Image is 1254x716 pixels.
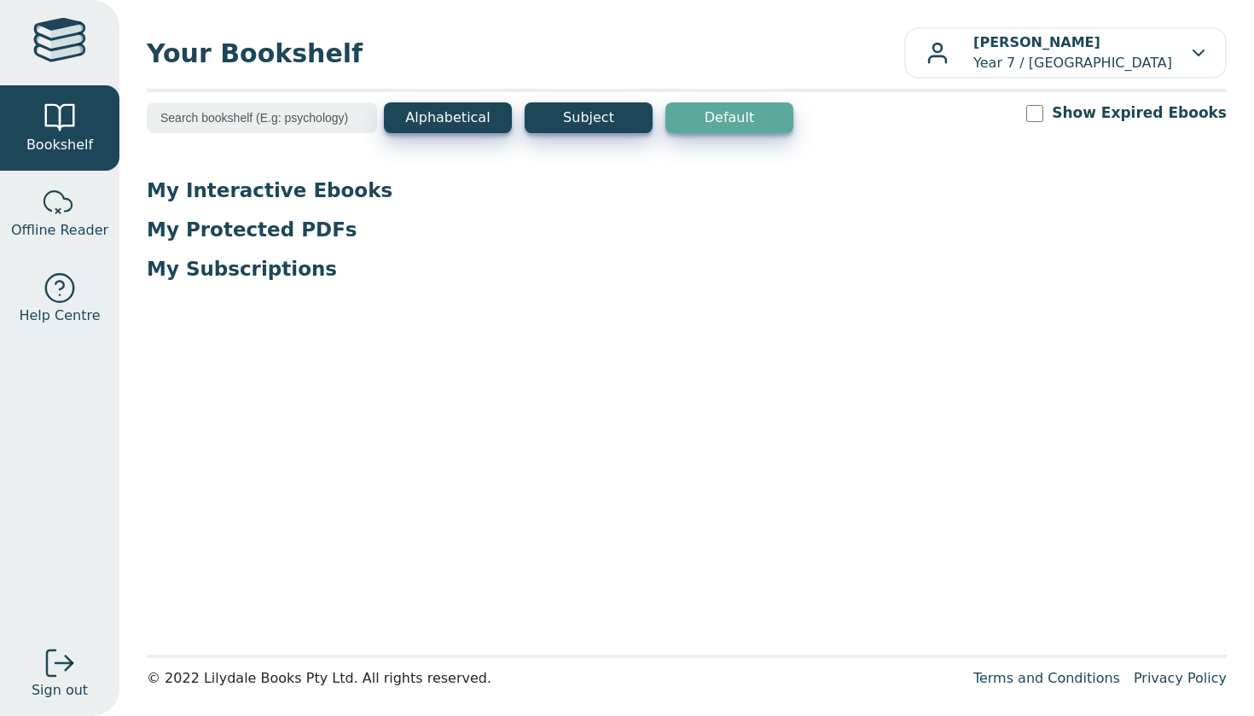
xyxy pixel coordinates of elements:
span: Sign out [32,680,88,701]
b: [PERSON_NAME] [973,34,1100,50]
p: Year 7 / [GEOGRAPHIC_DATA] [973,32,1172,73]
span: Help Centre [19,306,100,326]
button: [PERSON_NAME]Year 7 / [GEOGRAPHIC_DATA] [904,27,1227,79]
span: Offline Reader [11,220,108,241]
button: Alphabetical [384,102,512,133]
span: Your Bookshelf [147,34,904,73]
a: Privacy Policy [1134,670,1227,686]
p: My Subscriptions [147,256,1227,282]
button: Subject [525,102,653,133]
span: Bookshelf [26,135,93,155]
p: My Interactive Ebooks [147,178,1227,203]
a: Terms and Conditions [973,670,1120,686]
div: © 2022 Lilydale Books Pty Ltd. All rights reserved. [147,668,960,689]
input: Search bookshelf (E.g: psychology) [147,102,377,133]
button: Default [665,102,793,133]
label: Show Expired Ebooks [1052,102,1227,124]
p: My Protected PDFs [147,217,1227,242]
